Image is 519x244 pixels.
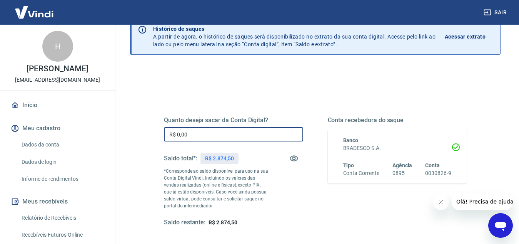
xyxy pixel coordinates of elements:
button: Meu cadastro [9,120,106,137]
img: Vindi [9,0,59,24]
p: Acessar extrato [445,33,486,40]
h5: Quanto deseja sacar da Conta Digital? [164,116,303,124]
a: Dados de login [18,154,106,170]
a: Recebíveis Futuros Online [18,227,106,243]
iframe: Close message [433,195,449,210]
a: Informe de rendimentos [18,171,106,187]
button: Meus recebíveis [9,193,106,210]
h5: Saldo restante: [164,219,205,227]
h5: Saldo total*: [164,155,197,162]
a: Início [9,97,106,114]
p: A partir de agora, o histórico de saques será disponibilizado no extrato da sua conta digital. Ac... [153,25,436,48]
iframe: Message from company [452,193,513,210]
a: Relatório de Recebíveis [18,210,106,226]
iframe: Button to launch messaging window [488,213,513,238]
h6: Conta Corrente [343,169,379,177]
span: Agência [392,162,412,168]
h6: 0030826-9 [425,169,451,177]
span: Olá! Precisa de ajuda? [5,5,65,12]
p: Histórico de saques [153,25,436,33]
a: Acessar extrato [445,25,494,48]
span: Tipo [343,162,354,168]
h6: 0895 [392,169,412,177]
div: H [42,31,73,62]
p: [EMAIL_ADDRESS][DOMAIN_NAME] [15,76,100,84]
p: [PERSON_NAME] [27,65,88,73]
h6: BRADESCO S.A. [343,144,452,152]
a: Dados da conta [18,137,106,153]
button: Sair [482,5,510,20]
span: R$ 2.874,50 [209,219,237,225]
span: Conta [425,162,440,168]
p: R$ 2.874,50 [205,155,234,163]
span: Banco [343,137,359,143]
h5: Conta recebedora do saque [328,116,467,124]
p: *Corresponde ao saldo disponível para uso na sua Conta Digital Vindi. Incluindo os valores das ve... [164,168,268,209]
